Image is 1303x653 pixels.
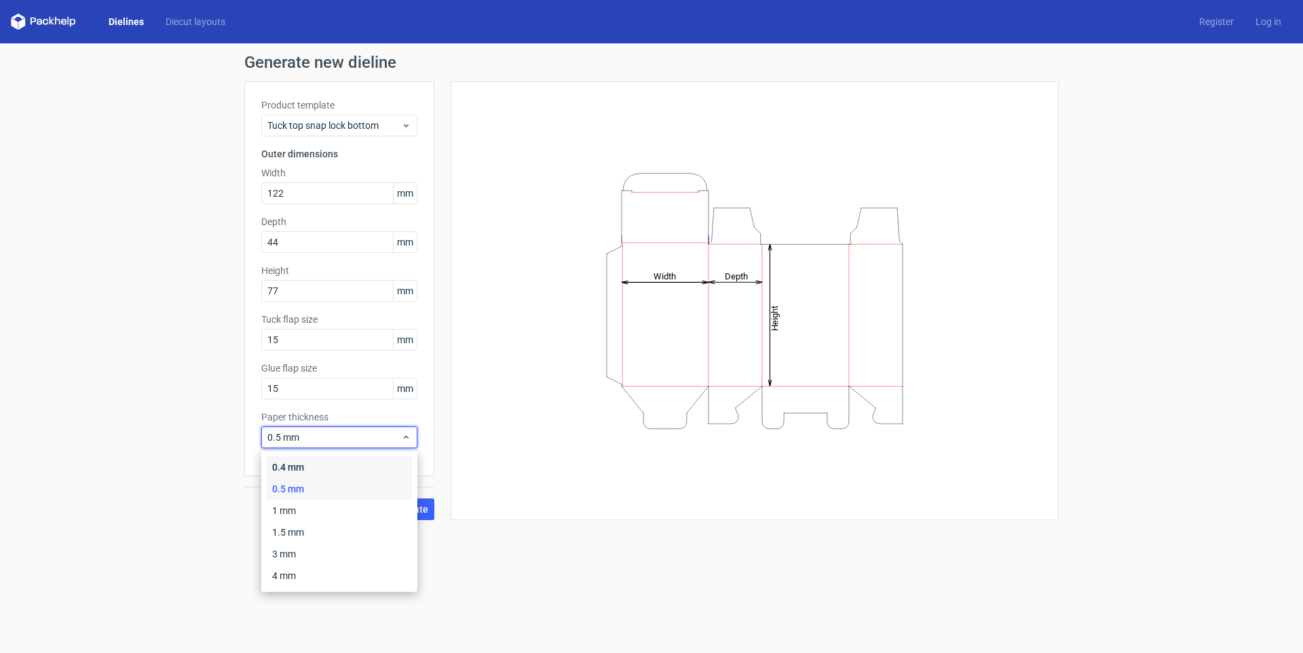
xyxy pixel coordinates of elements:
h1: Generate new dieline [244,54,1059,71]
span: mm [393,378,417,399]
tspan: Depth [725,271,748,281]
div: 0.4 mm [267,456,412,478]
label: Glue flap size [261,361,417,375]
div: 0.5 mm [267,478,412,500]
h3: Outer dimensions [261,147,417,161]
tspan: Width [654,271,676,281]
a: Register [1188,15,1245,28]
span: Tuck top snap lock bottom [267,119,401,132]
label: Depth [261,215,417,229]
label: Tuck flap size [261,313,417,326]
label: Paper thickness [261,410,417,424]
label: Height [261,264,417,277]
a: Diecut layouts [155,15,236,28]
div: 3 mm [267,543,412,565]
a: Log in [1245,15,1292,28]
div: 4 mm [267,565,412,587]
label: Product template [261,98,417,112]
span: mm [393,183,417,203]
tspan: Height [770,305,780,330]
span: mm [393,281,417,301]
span: mm [393,330,417,350]
a: Dielines [98,15,155,28]
div: 1 mm [267,500,412,521]
label: Width [261,166,417,180]
div: 1.5 mm [267,521,412,543]
span: mm [393,232,417,252]
span: 0.5 mm [267,431,401,444]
